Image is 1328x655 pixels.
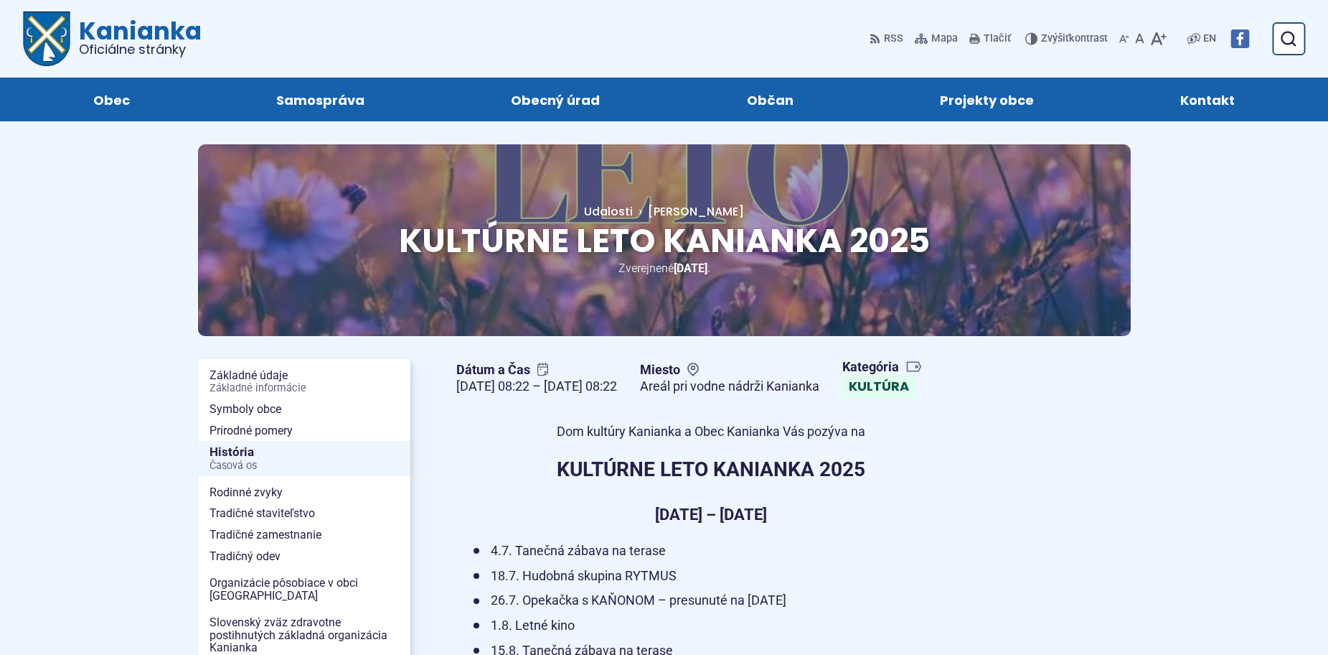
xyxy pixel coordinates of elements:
[456,362,617,378] span: Dátum a Čas
[557,457,708,481] strong: KULTÚRNE LETO
[198,482,410,503] a: Rodinné zvyky
[209,572,399,606] span: Organizácie pôsobiace v obci [GEOGRAPHIC_DATA]
[1121,78,1294,121] a: Kontakt
[881,78,1093,121] a: Projekty obce
[34,78,189,121] a: Obec
[1200,30,1219,47] a: EN
[23,11,202,66] a: Logo Kanianka, prejsť na domovskú stránku.
[198,524,410,546] a: Tradičné zamestnanie
[93,78,130,121] span: Obec
[79,43,202,56] span: Oficiálne stránky
[747,78,793,121] span: Občan
[870,24,906,54] a: RSS
[1132,24,1147,54] button: Nastaviť pôvodnú veľkosť písma
[640,378,819,395] figcaption: Areál pri vodne nádrži Kanianka
[198,546,410,567] a: Tradičný odev
[1025,24,1111,54] button: Zvýšiťkontrast
[655,506,767,524] strong: [DATE] – [DATE]
[209,420,399,442] span: Prírodné pomery
[209,482,399,503] span: Rodinné zvyky
[209,441,399,476] span: História
[842,359,922,376] span: Kategória
[456,421,966,443] p: Dom kultúry Kanianka a Obec Kanianka Vás pozýva na
[198,365,410,399] a: Základné údajeZákladné informácie
[940,78,1034,121] span: Projekty obce
[931,30,958,47] span: Mapa
[209,399,399,420] span: Symboly obce
[884,30,903,47] span: RSS
[842,375,915,398] a: Kultúra
[198,572,410,606] a: Organizácie pôsobiace v obci [GEOGRAPHIC_DATA]
[209,524,399,546] span: Tradičné zamestnanie
[984,33,1011,45] span: Tlačiť
[1041,33,1108,45] span: kontrast
[456,378,617,395] figcaption: [DATE] 08:22 – [DATE] 08:22
[70,19,202,56] span: Kanianka
[511,78,600,121] span: Obecný úrad
[198,399,410,420] a: Symboly obce
[198,420,410,442] a: Prírodné pomery
[209,365,399,399] span: Základné údaje
[474,590,966,612] li: 26.7. Opekačka s KAŇONOM – presunuté na [DATE]
[399,218,930,264] span: KULTÚRNE LETO KANIANKA 2025
[1180,78,1235,121] span: Kontakt
[966,24,1014,54] button: Tlačiť
[1041,32,1069,45] span: Zvýšiť
[276,78,364,121] span: Samospráva
[584,203,633,220] a: Udalosti
[640,362,819,378] span: Miesto
[674,261,707,275] span: [DATE]
[244,259,1085,278] p: Zverejnené .
[688,78,852,121] a: Občan
[474,565,966,587] li: 18.7. Hudobná skupina RYTMUS
[209,546,399,567] span: Tradičný odev
[452,78,659,121] a: Obecný úrad
[648,203,744,220] span: [PERSON_NAME]
[209,383,399,394] span: Základné informácie
[217,78,423,121] a: Samospráva
[209,460,399,472] span: Časová os
[198,441,410,476] a: HistóriaČasová os
[474,540,966,562] li: 4.7. Tanečná zábava na terase
[1116,24,1132,54] button: Zmenšiť veľkosť písma
[713,457,865,481] strong: KANIANKA 2025
[1147,24,1169,54] button: Zväčšiť veľkosť písma
[912,24,961,54] a: Mapa
[1203,30,1216,47] span: EN
[23,11,70,66] img: Prejsť na domovskú stránku
[633,203,744,220] a: [PERSON_NAME]
[474,615,966,637] li: 1.8. Letné kino
[209,503,399,524] span: Tradičné staviteľstvo
[198,503,410,524] a: Tradičné staviteľstvo
[1230,29,1249,48] img: Prejsť na Facebook stránku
